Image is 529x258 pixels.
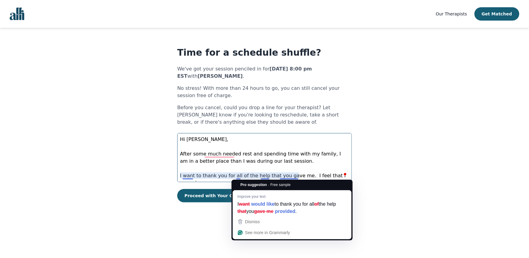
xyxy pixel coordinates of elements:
a: Our Therapists [436,10,467,18]
b: [PERSON_NAME] [198,73,243,79]
p: No stress! With more than 24 hours to go, you can still cancel your session free of charge. [177,85,352,99]
span: Our Therapists [436,11,467,16]
textarea: To enrich screen reader interactions, please activate Accessibility in Grammarly extension settings [177,133,352,182]
button: Proceed with Your Cancellation [177,189,266,202]
p: We've got your session penciled in for with . [177,65,352,80]
h1: Time for a schedule shuffle? [177,47,352,58]
button: Get Matched [474,7,519,21]
img: alli logo [10,8,24,20]
p: Before you cancel, could you drop a line for your therapist? Let [PERSON_NAME] know if you're loo... [177,104,352,126]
